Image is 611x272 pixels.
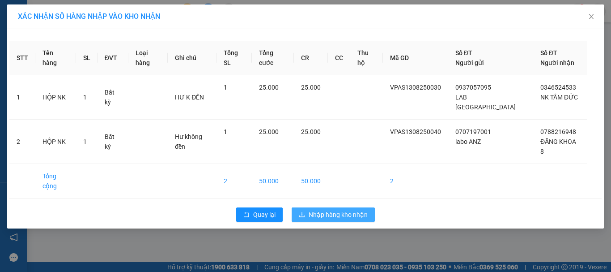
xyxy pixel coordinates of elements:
[83,138,87,145] span: 1
[98,75,128,120] td: Bất kỳ
[168,41,216,75] th: Ghi chú
[301,84,321,91] span: 25.000
[71,14,120,26] span: Bến xe [GEOGRAPHIC_DATA]
[35,164,76,199] td: Tổng cộng
[294,41,328,75] th: CR
[455,138,481,145] span: labo ANZ
[9,41,35,75] th: STT
[71,5,123,13] strong: ĐỒNG PHƯỚC
[299,212,305,219] span: download
[309,210,368,220] span: Nhập hàng kho nhận
[292,207,375,222] button: downloadNhập hàng kho nhận
[35,120,76,164] td: HỘP NK
[3,5,43,45] img: logo
[455,49,472,56] span: Số ĐT
[18,12,160,21] span: XÁC NHẬN SỐ HÀNG NHẬP VÀO KHO NHẬN
[540,128,576,135] span: 0788216948
[35,75,76,120] td: HỘP NK
[175,133,202,150] span: Hư không đền
[455,128,491,135] span: 0707197001
[540,138,576,155] span: ĐĂNG KHOA 8
[20,65,55,70] span: 09:33:05 [DATE]
[579,4,604,30] button: Close
[350,41,383,75] th: Thu hộ
[224,84,227,91] span: 1
[455,59,484,66] span: Người gửi
[540,49,557,56] span: Số ĐT
[76,41,98,75] th: SL
[540,59,574,66] span: Người nhận
[35,41,76,75] th: Tên hàng
[259,84,279,91] span: 25.000
[224,128,227,135] span: 1
[540,84,576,91] span: 0346524533
[455,94,516,111] span: LAB [GEOGRAPHIC_DATA]
[383,41,448,75] th: Mã GD
[98,120,128,164] td: Bất kỳ
[588,13,595,20] span: close
[328,41,350,75] th: CC
[259,128,279,135] span: 25.000
[83,94,87,101] span: 1
[216,41,252,75] th: Tổng SL
[236,207,283,222] button: rollbackQuay lại
[3,65,55,70] span: In ngày:
[253,210,276,220] span: Quay lại
[24,48,110,56] span: -----------------------------------------
[9,75,35,120] td: 1
[128,41,168,75] th: Loại hàng
[390,84,441,91] span: VPAS1308250030
[71,40,110,45] span: Hotline: 19001152
[3,58,94,63] span: [PERSON_NAME]:
[71,27,123,38] span: 01 Võ Văn Truyện, KP.1, Phường 2
[301,128,321,135] span: 25.000
[175,94,204,101] span: HƯ K ĐỀN
[243,212,250,219] span: rollback
[216,164,252,199] td: 2
[383,164,448,199] td: 2
[252,41,294,75] th: Tổng cước
[390,128,441,135] span: VPAS1308250040
[455,84,491,91] span: 0937057095
[294,164,328,199] td: 50.000
[9,120,35,164] td: 2
[252,164,294,199] td: 50.000
[45,57,94,64] span: VPBC1308250007
[540,94,578,101] span: NK TÂM ĐỨC
[98,41,128,75] th: ĐVT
